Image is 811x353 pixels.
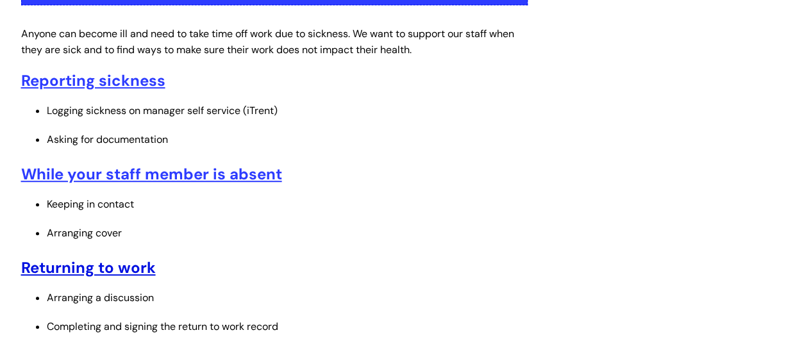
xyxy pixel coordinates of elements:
[47,104,278,117] span: Logging sickness on manager self service (iTrent)
[47,320,278,333] span: Completing and signing the return to work record
[47,226,122,240] span: Arranging cover
[21,164,282,184] a: While your staff member is absent
[47,197,134,211] span: Keeping in contact
[47,133,168,146] span: Asking for documentation
[21,70,165,90] a: Reporting sickness
[47,291,154,304] span: Arranging a discussion
[21,27,514,56] span: Anyone can become ill and need to take time off work due to sickness. We want to support our staf...
[21,258,156,277] a: Returning to work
